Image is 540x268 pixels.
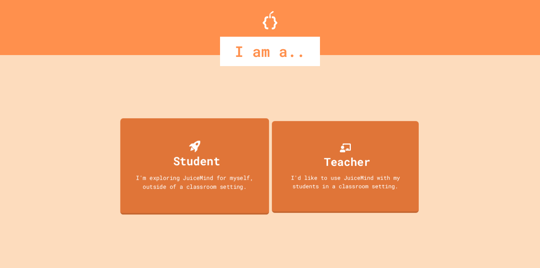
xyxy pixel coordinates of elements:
[263,11,277,29] img: Logo.svg
[128,173,262,191] div: I'm exploring JuiceMind for myself, outside of a classroom setting.
[173,152,220,170] div: Student
[324,153,370,170] div: Teacher
[279,174,411,190] div: I'd like to use JuiceMind with my students in a classroom setting.
[220,37,320,66] div: I am a..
